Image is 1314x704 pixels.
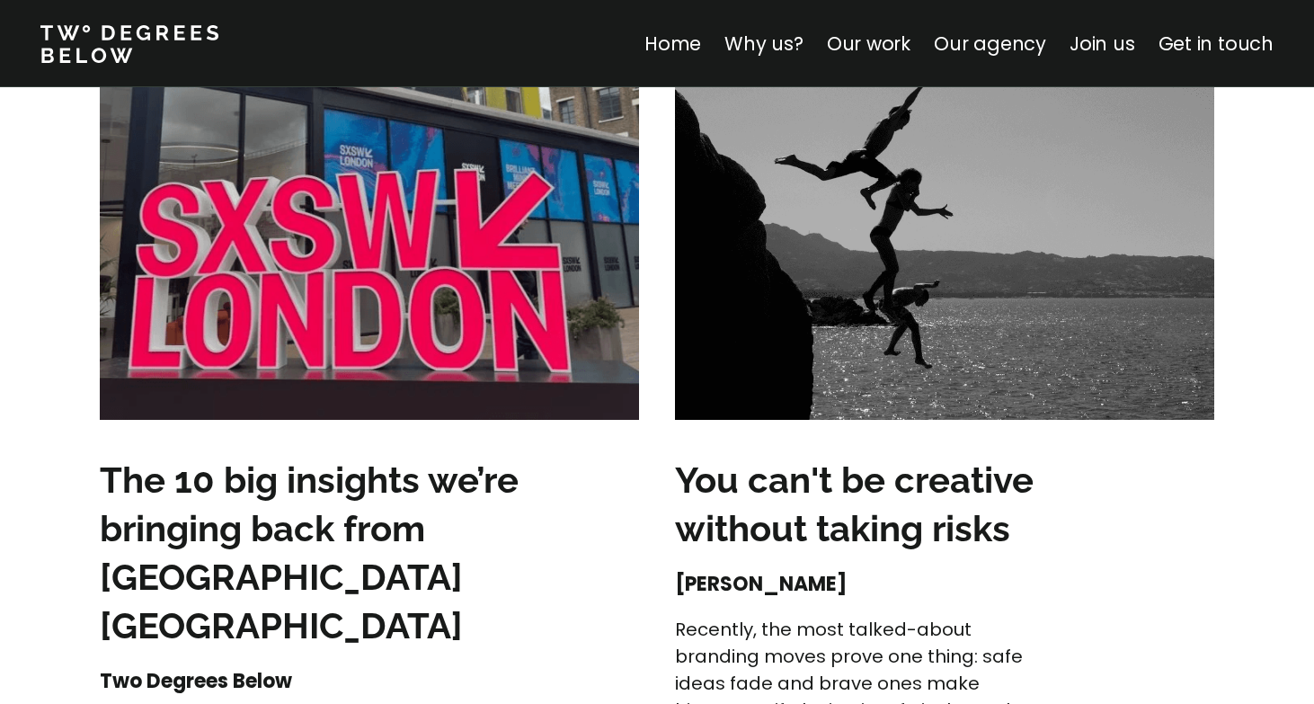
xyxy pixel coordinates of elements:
h4: Two Degrees Below [100,668,450,695]
h4: [PERSON_NAME] [675,571,1025,598]
a: Our work [827,31,910,57]
a: Home [644,31,701,57]
a: Get in touch [1159,31,1274,57]
a: Join us [1070,31,1135,57]
h3: You can't be creative without taking risks [675,456,1133,553]
a: Our agency [934,31,1046,57]
a: Why us? [724,31,803,57]
h3: The 10 big insights we’re bringing back from [GEOGRAPHIC_DATA] [GEOGRAPHIC_DATA] [100,456,558,650]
